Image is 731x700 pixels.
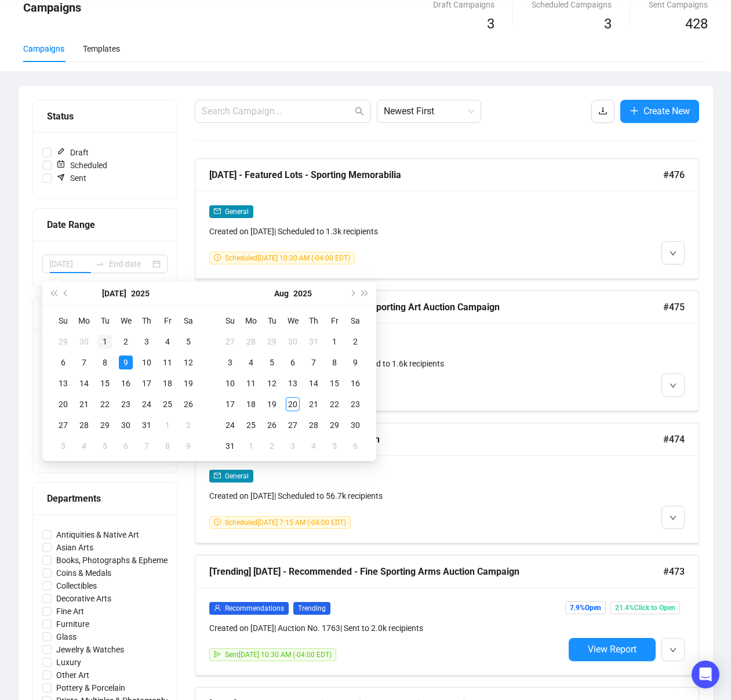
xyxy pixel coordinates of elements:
[225,472,249,480] span: General
[52,567,116,579] span: Coins & Medals
[261,310,282,331] th: Tu
[487,16,494,32] span: 3
[74,394,94,415] td: 2025-07-21
[52,172,91,184] span: Sent
[282,436,303,456] td: 2025-09-03
[115,352,136,373] td: 2025-07-09
[293,282,312,305] button: Choose a year
[282,352,303,373] td: 2025-08-06
[286,356,300,369] div: 6
[181,335,195,349] div: 5
[115,310,136,331] th: We
[74,436,94,456] td: 2025-08-04
[261,373,282,394] td: 2025-08-12
[56,418,70,432] div: 27
[140,356,154,369] div: 10
[303,394,324,415] td: 2025-08-21
[52,579,101,592] span: Collectibles
[157,415,178,436] td: 2025-08-01
[348,418,362,432] div: 30
[140,335,154,349] div: 3
[47,217,163,232] div: Date Range
[98,376,112,390] div: 15
[348,439,362,453] div: 6
[140,376,154,390] div: 17
[140,397,154,411] div: 24
[47,109,163,124] div: Status
[136,331,157,352] td: 2025-07-03
[565,601,606,614] span: 7.9% Open
[328,356,341,369] div: 8
[209,622,564,634] div: Created on [DATE] | Auction No. 1763 | Sent to 2.0k recipients
[157,394,178,415] td: 2025-07-25
[282,394,303,415] td: 2025-08-20
[610,601,680,614] span: 21.4% Click to Open
[324,373,345,394] td: 2025-08-15
[47,282,60,305] button: Last year (Control + left)
[74,310,94,331] th: Mo
[136,394,157,415] td: 2025-07-24
[53,415,74,436] td: 2025-07-27
[95,259,104,269] span: swap-right
[178,415,199,436] td: 2025-08-02
[157,436,178,456] td: 2025-08-08
[307,397,321,411] div: 21
[115,394,136,415] td: 2025-07-23
[214,518,221,525] span: clock-circle
[303,415,324,436] td: 2025-08-28
[98,397,112,411] div: 22
[303,310,324,331] th: Th
[94,415,115,436] td: 2025-07-29
[77,439,91,453] div: 4
[56,397,70,411] div: 20
[345,373,366,394] td: 2025-08-16
[286,418,300,432] div: 27
[53,394,74,415] td: 2025-07-20
[328,376,341,390] div: 15
[282,310,303,331] th: We
[94,331,115,352] td: 2025-07-01
[23,1,81,14] span: Campaigns
[670,514,677,521] span: down
[181,418,195,432] div: 2
[670,382,677,389] span: down
[324,394,345,415] td: 2025-08-22
[52,643,129,656] span: Jewelry & Watches
[307,356,321,369] div: 7
[643,104,690,118] span: Create New
[209,300,663,314] div: [Re-sent] [DATE] - Recommendations - Sporting Art Auction Campaign
[161,439,174,453] div: 8
[94,310,115,331] th: Tu
[178,310,199,331] th: Sa
[328,335,341,349] div: 1
[345,394,366,415] td: 2025-08-23
[324,352,345,373] td: 2025-08-08
[225,651,332,659] span: Sent [DATE] 10:30 AM (-04:00 EDT)
[52,146,93,159] span: Draft
[98,335,112,349] div: 1
[261,394,282,415] td: 2025-08-19
[303,331,324,352] td: 2025-07-31
[136,436,157,456] td: 2025-08-07
[241,310,261,331] th: Mo
[195,158,699,279] a: [DATE] - Featured Lots - Sporting Memorabilia#476mailGeneralCreated on [DATE]| Scheduled to 1.3k ...
[620,100,699,123] button: Create New
[157,373,178,394] td: 2025-07-18
[670,250,677,257] span: down
[286,397,300,411] div: 20
[220,352,241,373] td: 2025-08-03
[346,282,358,305] button: Next month (PageDown)
[286,376,300,390] div: 13
[52,554,180,567] span: Books, Photographs & Ephemera
[56,376,70,390] div: 13
[241,331,261,352] td: 2025-07-28
[53,310,74,331] th: Su
[604,16,612,32] span: 3
[115,373,136,394] td: 2025-07-16
[136,373,157,394] td: 2025-07-17
[56,439,70,453] div: 3
[220,331,241,352] td: 2025-07-27
[220,415,241,436] td: 2025-08-24
[140,418,154,432] div: 31
[685,16,708,32] span: 428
